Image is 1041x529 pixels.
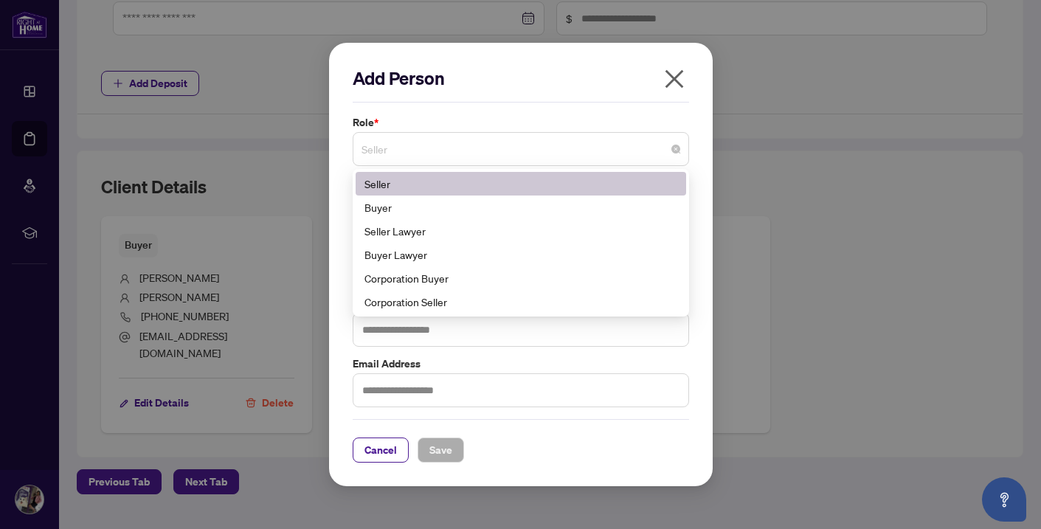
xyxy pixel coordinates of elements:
[364,270,677,286] div: Corporation Buyer
[356,243,686,266] div: Buyer Lawyer
[356,196,686,219] div: Buyer
[356,172,686,196] div: Seller
[663,67,686,91] span: close
[356,290,686,314] div: Corporation Seller
[353,438,409,463] button: Cancel
[982,477,1026,522] button: Open asap
[353,356,689,372] label: Email Address
[364,223,677,239] div: Seller Lawyer
[671,145,680,153] span: close-circle
[353,114,689,131] label: Role
[418,438,464,463] button: Save
[364,294,677,310] div: Corporation Seller
[364,246,677,263] div: Buyer Lawyer
[356,219,686,243] div: Seller Lawyer
[364,176,677,192] div: Seller
[364,199,677,215] div: Buyer
[353,66,689,90] h2: Add Person
[364,438,397,462] span: Cancel
[362,135,680,163] span: Seller
[356,266,686,290] div: Corporation Buyer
